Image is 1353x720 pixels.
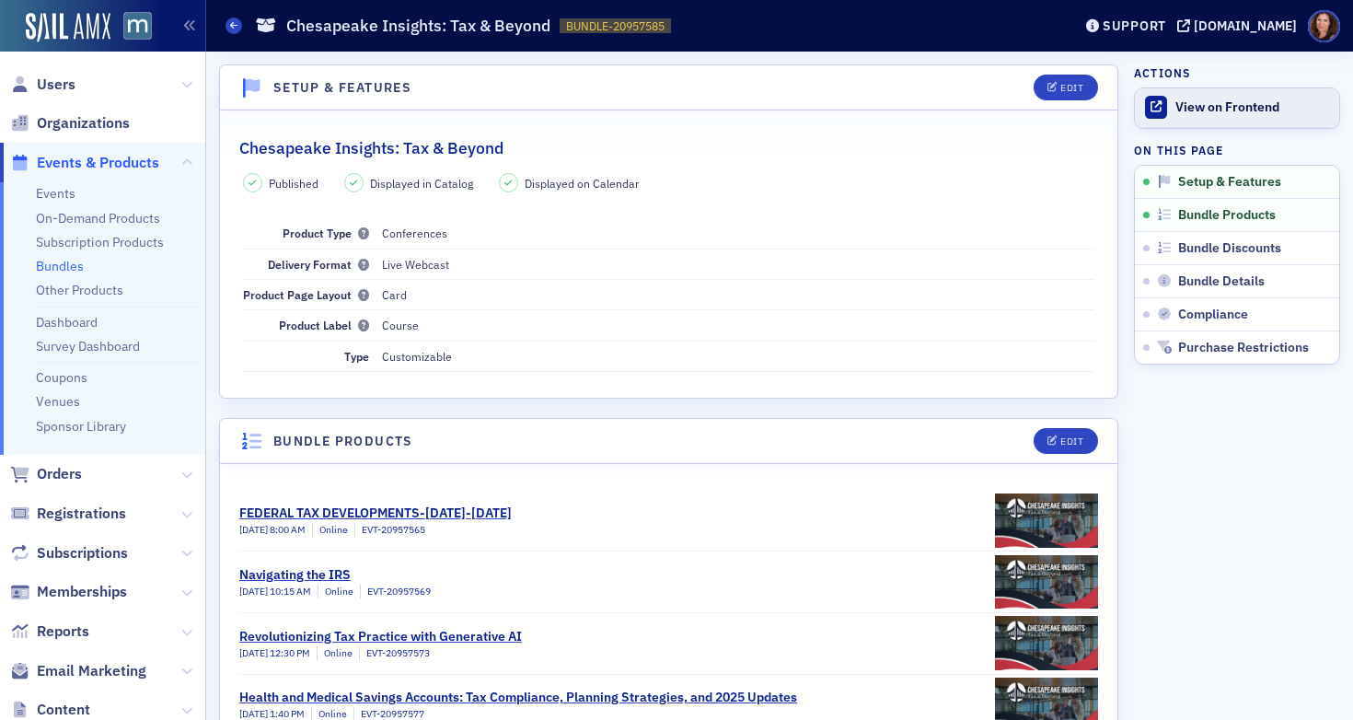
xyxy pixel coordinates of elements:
[10,113,130,134] a: Organizations
[312,523,348,538] div: Online
[37,543,128,563] span: Subscriptions
[382,257,449,272] span: Live Webcast
[370,175,473,192] span: Displayed in Catalog
[525,175,640,192] span: Displayed on Calendar
[382,287,407,302] span: Card
[1178,340,1309,356] span: Purchase Restrictions
[382,342,1095,371] dd: Customizable
[36,393,80,410] a: Venues
[36,258,84,274] a: Bundles
[283,226,369,240] span: Product Type
[1175,99,1330,116] div: View on Frontend
[270,585,311,598] span: 10:15 AM
[10,464,82,484] a: Orders
[37,661,146,681] span: Email Marketing
[1178,174,1281,191] span: Setup & Features
[1135,88,1339,127] a: View on Frontend
[10,700,90,720] a: Content
[37,153,159,173] span: Events & Products
[1034,428,1097,454] button: Edit
[10,75,75,95] a: Users
[36,234,164,250] a: Subscription Products
[36,369,87,386] a: Coupons
[10,153,159,173] a: Events & Products
[1177,19,1303,32] button: [DOMAIN_NAME]
[239,585,270,598] span: [DATE]
[37,582,127,602] span: Memberships
[1178,273,1265,290] span: Bundle Details
[239,627,522,646] div: Revolutionizing Tax Practice with Generative AI
[36,418,126,435] a: Sponsor Library
[354,523,425,538] div: EVT-20957565
[1134,64,1191,81] h4: Actions
[268,257,369,272] span: Delivery Format
[360,585,431,599] div: EVT-20957569
[1194,17,1297,34] div: [DOMAIN_NAME]
[239,707,270,720] span: [DATE]
[1178,207,1276,224] span: Bundle Products
[36,210,160,226] a: On-Demand Products
[273,78,411,98] h4: Setup & Features
[36,314,98,331] a: Dashboard
[10,582,127,602] a: Memberships
[239,565,431,585] div: Navigating the IRS
[239,552,1098,612] a: Navigating the IRS[DATE] 10:15 AMOnlineEVT-20957569
[1308,10,1340,42] span: Profile
[37,113,130,134] span: Organizations
[270,646,310,659] span: 12:30 PM
[382,310,1095,340] dd: Course
[270,707,305,720] span: 1:40 PM
[1060,83,1083,93] div: Edit
[10,661,146,681] a: Email Marketing
[37,75,75,95] span: Users
[239,688,797,707] div: Health and Medical Savings Accounts: Tax Compliance, Planning Strategies, and 2025 Updates
[10,504,126,524] a: Registrations
[36,338,140,354] a: Survey Dashboard
[359,646,430,661] div: EVT-20957573
[37,464,82,484] span: Orders
[270,523,306,536] span: 8:00 AM
[10,621,89,642] a: Reports
[37,504,126,524] span: Registrations
[26,13,110,42] img: SailAMX
[317,646,353,661] div: Online
[10,543,128,563] a: Subscriptions
[37,700,90,720] span: Content
[1178,307,1248,323] span: Compliance
[239,613,1098,674] a: Revolutionizing Tax Practice with Generative AI[DATE] 12:30 PMOnlineEVT-20957573
[36,185,75,202] a: Events
[110,12,152,43] a: View Homepage
[37,621,89,642] span: Reports
[273,432,413,451] h4: Bundle Products
[239,490,1098,551] a: FEDERAL TAX DEVELOPMENTS-[DATE]-[DATE][DATE] 8:00 AMOnlineEVT-20957565
[269,175,318,192] span: Published
[239,136,503,160] h2: Chesapeake Insights: Tax & Beyond
[36,282,123,298] a: Other Products
[239,523,270,536] span: [DATE]
[344,349,369,364] span: Type
[1178,240,1281,257] span: Bundle Discounts
[279,318,369,332] span: Product Label
[566,18,665,34] span: BUNDLE-20957585
[239,646,270,659] span: [DATE]
[1103,17,1166,34] div: Support
[382,226,447,240] span: Conferences
[243,287,369,302] span: Product Page Layout
[123,12,152,41] img: SailAMX
[239,504,512,523] div: FEDERAL TAX DEVELOPMENTS-[DATE]-[DATE]
[1034,75,1097,100] button: Edit
[1134,142,1340,158] h4: On this page
[1060,436,1083,447] div: Edit
[286,15,550,37] h1: Chesapeake Insights: Tax & Beyond
[318,585,353,599] div: Online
